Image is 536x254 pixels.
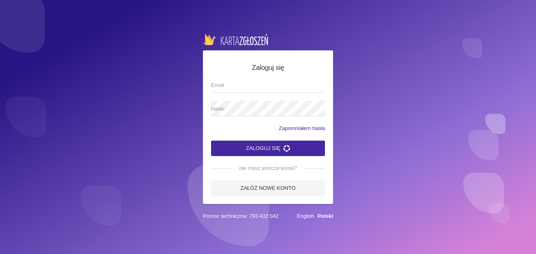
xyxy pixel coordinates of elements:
span: Email [211,81,317,89]
input: Email [211,77,325,93]
span: Hasło [211,105,317,113]
button: Zaloguj się [211,141,325,156]
span: nie masz jeszcze konta? [233,164,303,172]
span: Pomoc techniczna: 793 432 042 [203,212,279,220]
a: English [297,213,314,219]
a: Załóż nowe konto [211,180,325,196]
input: Hasło [211,101,325,116]
a: Zapomniałem hasła [279,124,325,132]
img: logo-karta.png [203,34,268,45]
a: Polski [318,213,333,219]
h5: Zaloguj się [211,63,325,73]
